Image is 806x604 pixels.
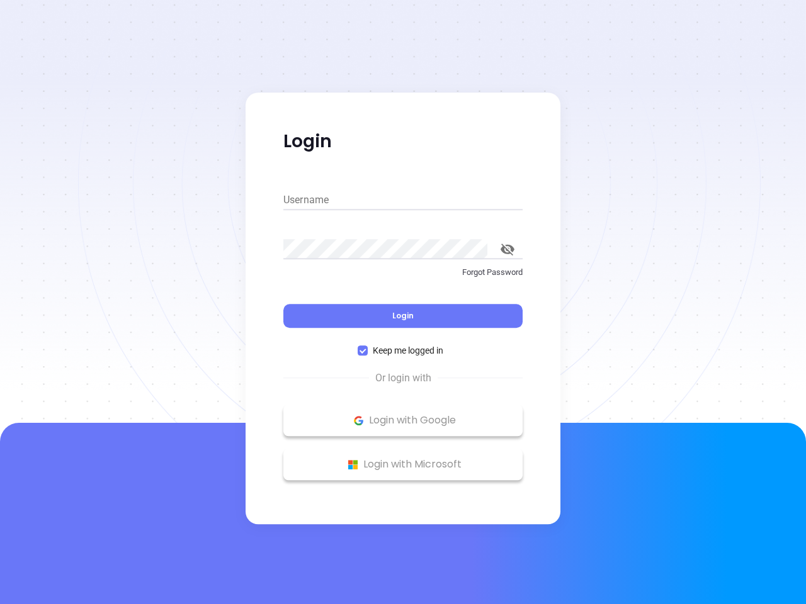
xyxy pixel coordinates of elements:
p: Login [283,130,523,153]
p: Login with Google [290,411,516,430]
button: Google Logo Login with Google [283,405,523,436]
p: Forgot Password [283,266,523,279]
button: Login [283,304,523,328]
a: Forgot Password [283,266,523,289]
img: Microsoft Logo [345,457,361,473]
span: Or login with [369,371,438,386]
img: Google Logo [351,413,366,428]
span: Keep me logged in [368,344,448,357]
span: Login [392,310,414,321]
button: Microsoft Logo Login with Microsoft [283,449,523,480]
button: toggle password visibility [492,234,523,264]
p: Login with Microsoft [290,455,516,474]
